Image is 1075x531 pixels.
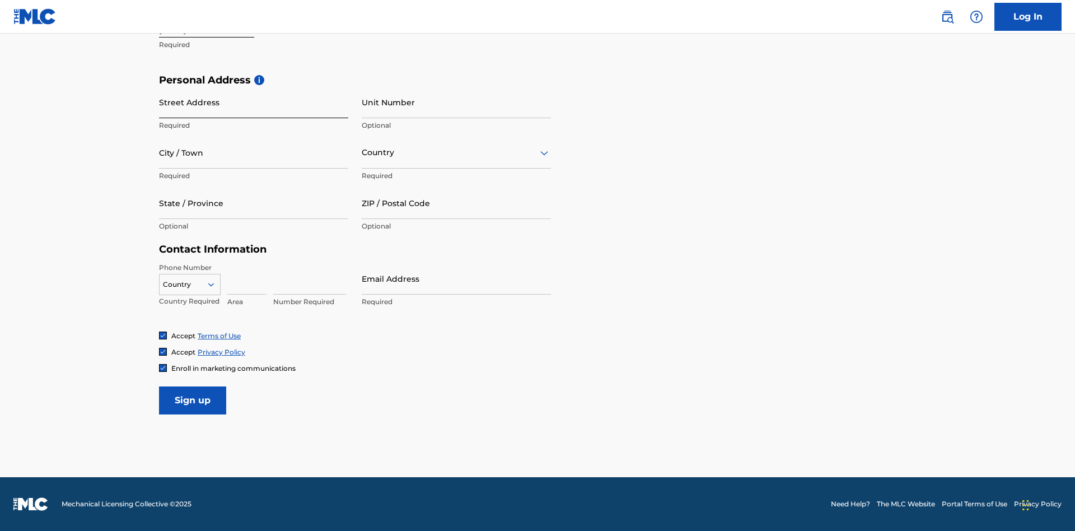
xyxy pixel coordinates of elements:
[171,348,195,356] span: Accept
[936,6,959,28] a: Public Search
[171,364,296,372] span: Enroll in marketing communications
[13,8,57,25] img: MLC Logo
[159,221,348,231] p: Optional
[198,332,241,340] a: Terms of Use
[273,297,346,307] p: Number Required
[1014,499,1062,509] a: Privacy Policy
[159,120,348,131] p: Required
[62,499,191,509] span: Mechanical Licensing Collective © 2025
[160,332,166,339] img: checkbox
[13,497,48,511] img: logo
[1019,477,1075,531] iframe: Chat Widget
[1022,488,1029,522] div: Drag
[362,171,551,181] p: Required
[159,74,916,87] h5: Personal Address
[159,40,348,50] p: Required
[362,120,551,131] p: Optional
[362,297,551,307] p: Required
[159,296,221,306] p: Country Required
[970,10,983,24] img: help
[965,6,988,28] div: Help
[159,243,551,256] h5: Contact Information
[994,3,1062,31] a: Log In
[877,499,935,509] a: The MLC Website
[362,221,551,231] p: Optional
[198,348,245,356] a: Privacy Policy
[160,365,166,371] img: checkbox
[171,332,195,340] span: Accept
[227,297,267,307] p: Area
[941,10,954,24] img: search
[831,499,870,509] a: Need Help?
[159,386,226,414] input: Sign up
[942,499,1007,509] a: Portal Terms of Use
[160,348,166,355] img: checkbox
[254,75,264,85] span: i
[159,171,348,181] p: Required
